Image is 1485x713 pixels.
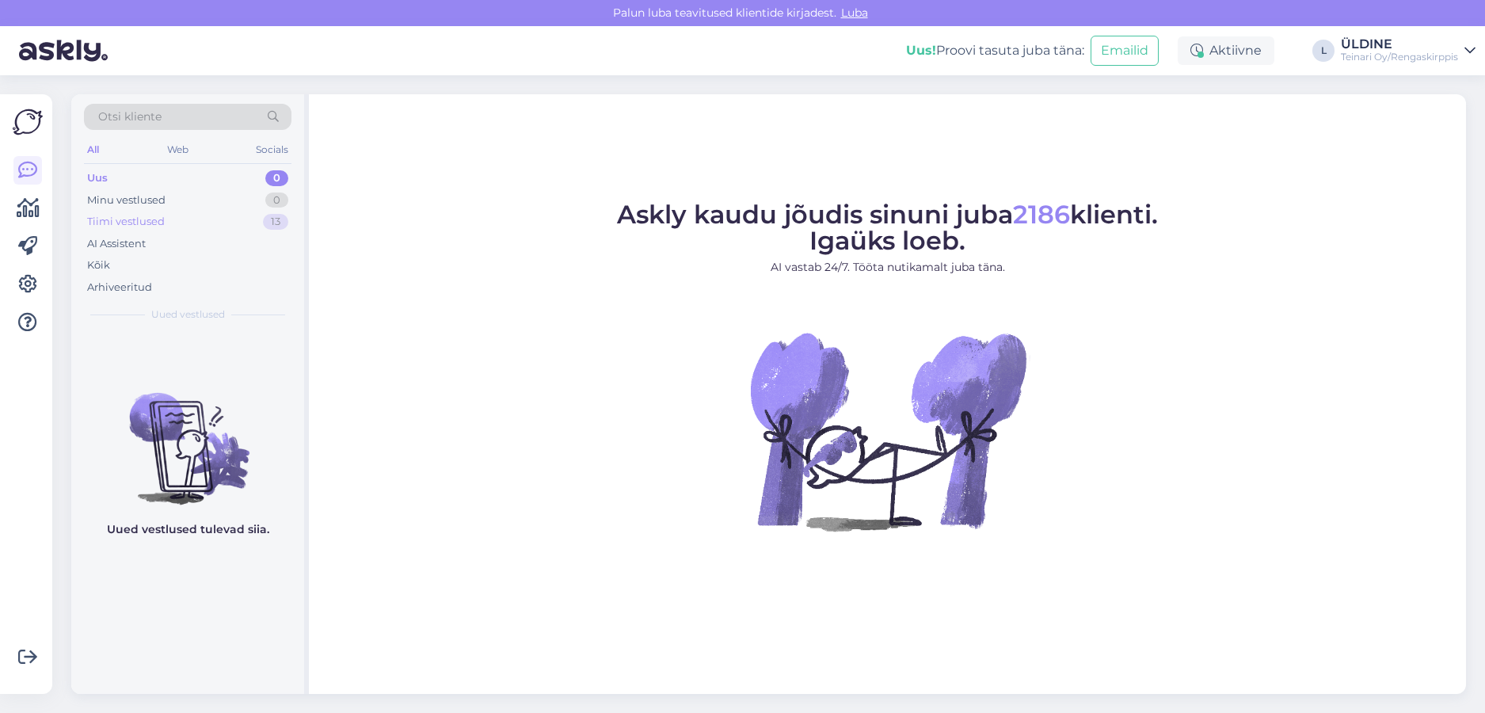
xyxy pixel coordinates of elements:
[107,521,269,538] p: Uued vestlused tulevad siia.
[1091,36,1159,66] button: Emailid
[836,6,873,20] span: Luba
[253,139,291,160] div: Socials
[617,259,1158,276] p: AI vastab 24/7. Tööta nutikamalt juba täna.
[87,170,108,186] div: Uus
[745,288,1030,574] img: No Chat active
[13,107,43,137] img: Askly Logo
[87,236,146,252] div: AI Assistent
[164,139,192,160] div: Web
[87,214,165,230] div: Tiimi vestlused
[87,193,166,208] div: Minu vestlused
[151,307,225,322] span: Uued vestlused
[1341,38,1458,51] div: ÜLDINE
[1341,38,1475,63] a: ÜLDINETeinari Oy/Rengaskirppis
[906,43,936,58] b: Uus!
[84,139,102,160] div: All
[1013,199,1070,230] span: 2186
[265,170,288,186] div: 0
[98,109,162,125] span: Otsi kliente
[87,280,152,295] div: Arhiveeritud
[1341,51,1458,63] div: Teinari Oy/Rengaskirppis
[71,364,304,507] img: No chats
[1312,40,1335,62] div: L
[87,257,110,273] div: Kõik
[263,214,288,230] div: 13
[906,41,1084,60] div: Proovi tasuta juba täna:
[1178,36,1274,65] div: Aktiivne
[617,199,1158,256] span: Askly kaudu jõudis sinuni juba klienti. Igaüks loeb.
[265,193,288,208] div: 0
